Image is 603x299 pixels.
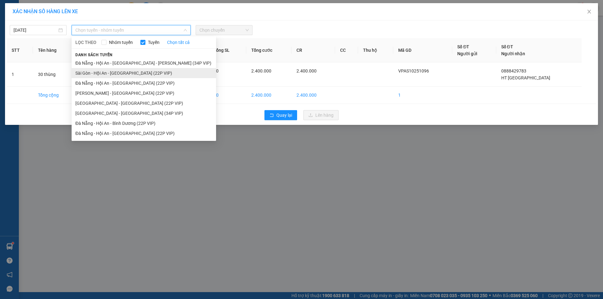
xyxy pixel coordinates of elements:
[501,75,550,80] span: HT [GEOGRAPHIC_DATA]
[46,3,61,18] i: (Kí và ghi rõ họ tên)
[7,62,33,87] td: 1
[501,44,513,49] span: Số ĐT
[72,78,216,88] li: Đà Nẵng - Hội An - [GEOGRAPHIC_DATA] (22P VIP)
[72,58,216,68] li: Đà Nẵng - Hội An - [GEOGRAPHIC_DATA] - [PERSON_NAME] (34P VIP)
[358,38,393,62] th: Thu hộ
[106,39,135,46] span: Nhóm tuyến
[296,68,317,73] span: 2.400.000
[264,110,297,120] button: rollbackQuay lại
[72,118,216,128] li: Đà Nẵng - Hội An - Bình Dương (22P VIP)
[251,68,271,73] span: 2.400.000
[587,9,592,14] span: close
[13,8,78,14] span: XÁC NHẬN SỐ HÀNG LÊN XE
[209,87,246,104] td: 30
[72,88,216,98] li: [PERSON_NAME] - [GEOGRAPHIC_DATA] (22P VIP)
[501,68,526,73] span: 0888429783
[72,108,216,118] li: [GEOGRAPHIC_DATA] - [GEOGRAPHIC_DATA] (34P VIP)
[33,38,78,62] th: Tên hàng
[335,38,358,62] th: CC
[72,98,216,108] li: [GEOGRAPHIC_DATA] - [GEOGRAPHIC_DATA] (22P VIP)
[291,38,335,62] th: CR
[209,38,246,62] th: Tổng SL
[76,3,91,18] i: (Kí và ghi rõ họ tên)
[72,52,117,58] span: Danh sách tuyến
[501,51,525,56] span: Người nhận
[72,128,216,138] li: Đà Nẵng - Hội An - [GEOGRAPHIC_DATA] (22P VIP)
[457,44,469,49] span: Số ĐT
[398,68,429,73] span: VPAS10251096
[145,39,162,46] span: Tuyến
[7,38,33,62] th: STT
[183,28,187,32] span: down
[33,87,78,104] td: Tổng cộng
[46,27,61,32] li: trang.dinhnhan
[72,68,216,78] li: Sài Gòn - Hội An - [GEOGRAPHIC_DATA] (22P VIP)
[14,27,57,34] input: 14/10/2025
[580,3,598,21] button: Close
[457,51,477,56] span: Người gửi
[167,39,190,46] a: Chọn tất cả
[3,36,91,42] div: Quy định nhận/gửi hàng :
[393,87,453,104] td: 1
[393,38,453,62] th: Mã GD
[303,110,339,120] button: uploadLên hàng
[246,87,291,104] td: 2.400.000
[33,62,78,87] td: 30 thùng
[75,25,187,35] span: Chọn tuyến - nhóm tuyến
[269,113,274,118] span: rollback
[276,112,292,119] span: Quay lại
[199,25,249,35] span: Chọn chuyến
[75,39,96,46] span: LỌC THEO
[291,87,335,104] td: 2.400.000
[246,38,291,62] th: Tổng cước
